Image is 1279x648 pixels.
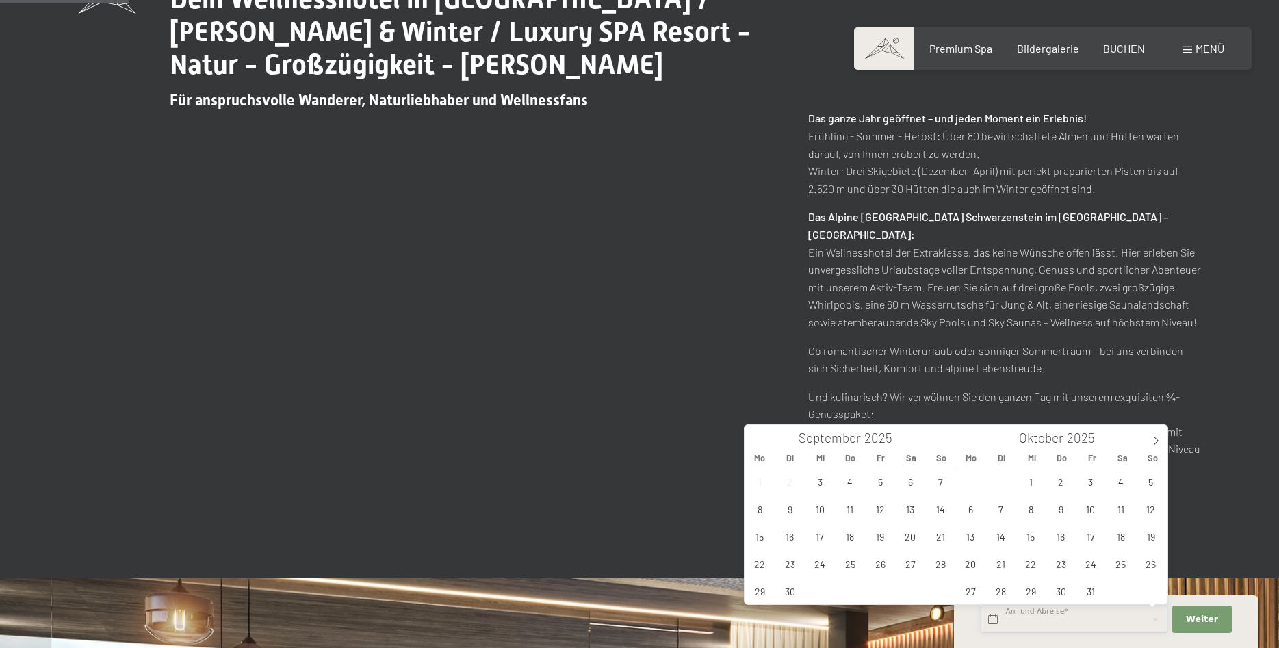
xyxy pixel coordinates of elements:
span: September 5, 2025 [867,468,894,495]
span: September 29, 2025 [747,578,773,604]
span: Mo [956,454,986,463]
span: September 10, 2025 [807,495,834,522]
span: September 7, 2025 [927,468,954,495]
p: Ob romantischer Winterurlaub oder sonniger Sommertraum – bei uns verbinden sich Sicherheit, Komfo... [808,342,1201,377]
input: Year [861,430,906,445]
span: Oktober 28, 2025 [987,578,1014,604]
span: So [926,454,956,463]
span: Oktober 24, 2025 [1077,550,1104,577]
span: Oktober 3, 2025 [1077,468,1104,495]
span: Oktober [1019,432,1063,445]
span: Oktober 25, 2025 [1107,550,1134,577]
a: Premium Spa [929,42,992,55]
span: Mo [745,454,775,463]
span: Oktober 12, 2025 [1137,495,1164,522]
span: September 24, 2025 [807,550,834,577]
span: September 27, 2025 [897,550,924,577]
span: Weiter [1186,613,1218,625]
span: September 1, 2025 [747,468,773,495]
span: Oktober 11, 2025 [1107,495,1134,522]
span: September 16, 2025 [777,523,803,549]
span: September 15, 2025 [747,523,773,549]
span: September 6, 2025 [897,468,924,495]
span: September 20, 2025 [897,523,924,549]
span: Oktober 26, 2025 [1137,550,1164,577]
span: September 21, 2025 [927,523,954,549]
span: Di [986,454,1016,463]
button: Weiter [1172,606,1231,634]
span: September [799,432,861,445]
span: September 23, 2025 [777,550,803,577]
strong: Das ganze Jahr geöffnet – und jeden Moment ein Erlebnis! [808,112,1087,125]
span: Oktober 29, 2025 [1018,578,1044,604]
span: Oktober 6, 2025 [957,495,984,522]
span: Oktober 18, 2025 [1107,523,1134,549]
span: September 14, 2025 [927,495,954,522]
strong: Das Alpine [GEOGRAPHIC_DATA] Schwarzenstein im [GEOGRAPHIC_DATA] – [GEOGRAPHIC_DATA]: [808,210,1168,241]
span: September 25, 2025 [837,550,864,577]
span: Menü [1196,42,1224,55]
span: Oktober 30, 2025 [1048,578,1074,604]
span: September 26, 2025 [867,550,894,577]
span: Oktober 21, 2025 [987,550,1014,577]
span: September 3, 2025 [807,468,834,495]
span: Oktober 22, 2025 [1018,550,1044,577]
span: Fr [1077,454,1107,463]
input: Year [1063,430,1109,445]
span: Oktober 15, 2025 [1018,523,1044,549]
span: Oktober 9, 2025 [1048,495,1074,522]
span: September 12, 2025 [867,495,894,522]
span: Oktober 19, 2025 [1137,523,1164,549]
span: Oktober 20, 2025 [957,550,984,577]
span: Oktober 27, 2025 [957,578,984,604]
span: September 28, 2025 [927,550,954,577]
span: Mi [1017,454,1047,463]
span: Oktober 7, 2025 [987,495,1014,522]
span: Sa [1107,454,1137,463]
p: Und kulinarisch? Wir verwöhnen Sie den ganzen Tag mit unserem exquisiten ¾-Genusspaket: für Genie... [808,388,1201,476]
span: Oktober 31, 2025 [1077,578,1104,604]
span: Oktober 14, 2025 [987,523,1014,549]
span: Oktober 5, 2025 [1137,468,1164,495]
span: Oktober 2, 2025 [1048,468,1074,495]
span: Di [775,454,805,463]
span: Sa [896,454,926,463]
span: Oktober 8, 2025 [1018,495,1044,522]
span: September 9, 2025 [777,495,803,522]
span: September 8, 2025 [747,495,773,522]
span: September 17, 2025 [807,523,834,549]
span: Do [836,454,866,463]
span: Fr [866,454,896,463]
span: September 4, 2025 [837,468,864,495]
span: September 22, 2025 [747,550,773,577]
a: Bildergalerie [1017,42,1079,55]
p: Frühling - Sommer - Herbst: Über 80 bewirtschaftete Almen und Hütten warten darauf, von Ihnen ero... [808,109,1201,197]
span: Für anspruchsvolle Wanderer, Naturliebhaber und Wellnessfans [170,92,588,109]
span: September 19, 2025 [867,523,894,549]
span: Oktober 16, 2025 [1048,523,1074,549]
span: Oktober 4, 2025 [1107,468,1134,495]
span: Mi [805,454,836,463]
a: BUCHEN [1103,42,1145,55]
span: September 2, 2025 [777,468,803,495]
span: So [1137,454,1167,463]
span: September 13, 2025 [897,495,924,522]
span: Oktober 23, 2025 [1048,550,1074,577]
p: Ein Wellnesshotel der Extraklasse, das keine Wünsche offen lässt. Hier erleben Sie unvergessliche... [808,208,1201,331]
span: Do [1047,454,1077,463]
span: Oktober 1, 2025 [1018,468,1044,495]
span: Oktober 10, 2025 [1077,495,1104,522]
span: Oktober 13, 2025 [957,523,984,549]
span: September 18, 2025 [837,523,864,549]
span: Oktober 17, 2025 [1077,523,1104,549]
span: September 30, 2025 [777,578,803,604]
span: September 11, 2025 [837,495,864,522]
